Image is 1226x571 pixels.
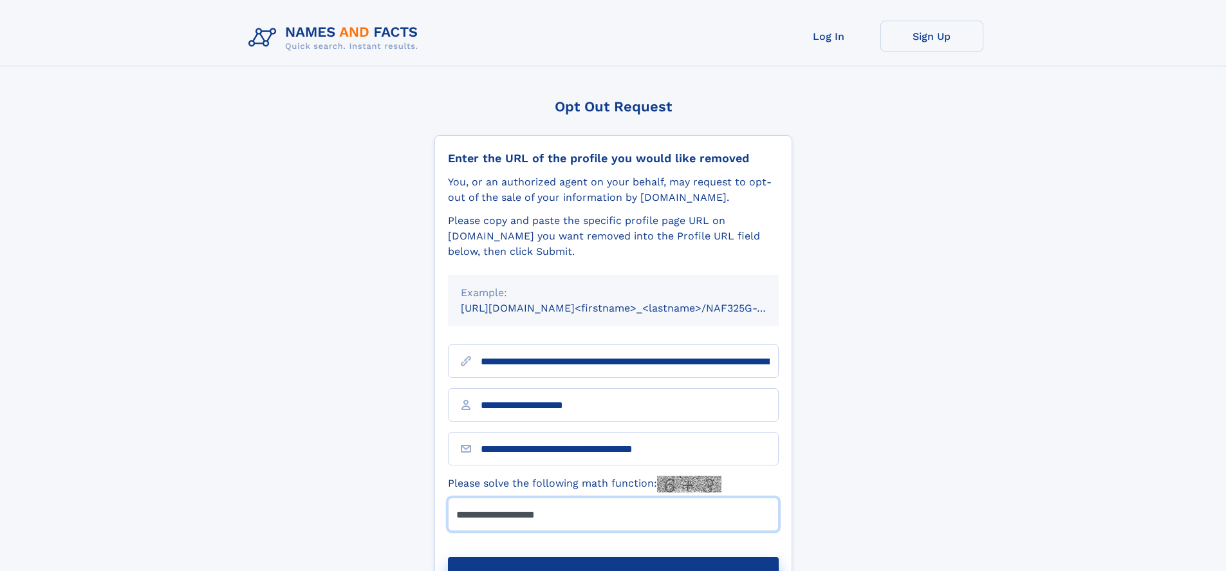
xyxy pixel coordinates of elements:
a: Sign Up [880,21,983,52]
div: Opt Out Request [434,98,792,115]
a: Log In [777,21,880,52]
img: Logo Names and Facts [243,21,429,55]
div: Enter the URL of the profile you would like removed [448,151,779,165]
small: [URL][DOMAIN_NAME]<firstname>_<lastname>/NAF325G-xxxxxxxx [461,302,803,314]
div: You, or an authorized agent on your behalf, may request to opt-out of the sale of your informatio... [448,174,779,205]
div: Example: [461,285,766,301]
div: Please copy and paste the specific profile page URL on [DOMAIN_NAME] you want removed into the Pr... [448,213,779,259]
label: Please solve the following math function: [448,476,721,492]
